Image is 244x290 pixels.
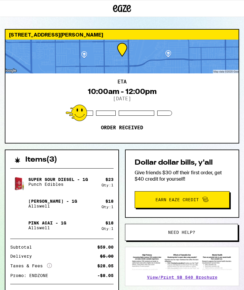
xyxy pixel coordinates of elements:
div: $ 23 [105,177,114,182]
img: SB 540 Brochure preview [131,253,233,271]
div: $59.00 [97,245,114,249]
div: $5.00 [100,254,114,258]
p: [DATE] [113,96,131,101]
h2: ETA [117,79,127,84]
div: Subtotal [10,245,36,249]
img: Pink Acai - 1g [10,217,27,234]
p: Allswell [28,225,66,230]
p: [PERSON_NAME] - 1g [28,199,77,204]
span: Need help? [168,230,195,234]
div: $ 18 [105,221,114,225]
div: $ 18 [105,199,114,204]
button: Need help? [125,224,238,241]
p: Order received [101,125,143,131]
div: [STREET_ADDRESS][PERSON_NAME] [5,30,239,40]
div: Qty: 1 [102,227,114,230]
img: King Louis XIII - 1g [10,195,27,212]
div: Taxes & Fees [10,263,52,269]
p: Give friends $30 off their first order, get $40 credit for yourself! [135,169,230,182]
p: Punch Edibles [28,182,88,187]
p: Allswell [28,204,77,208]
h2: Dollar dollar bills, y'all [135,159,230,166]
button: Earn Eaze Credit [135,191,230,208]
h2: Items ( 3 ) [25,156,57,163]
div: 10:00am - 12:00pm [88,87,157,96]
div: -$8.05 [97,273,114,278]
p: Super Sour Diesel - 1g [28,177,88,182]
span: Earn Eaze Credit [155,198,199,202]
div: Qty: 1 [102,183,114,187]
img: Super Sour Diesel - 1g [10,171,27,193]
a: View/Print SB 540 Brochure [147,275,217,280]
div: Promo: ENDZONE [10,273,52,278]
div: $28.05 [97,264,114,268]
div: Delivery [10,254,36,258]
div: Qty: 1 [102,205,114,209]
p: Pink Acai - 1g [28,221,66,225]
